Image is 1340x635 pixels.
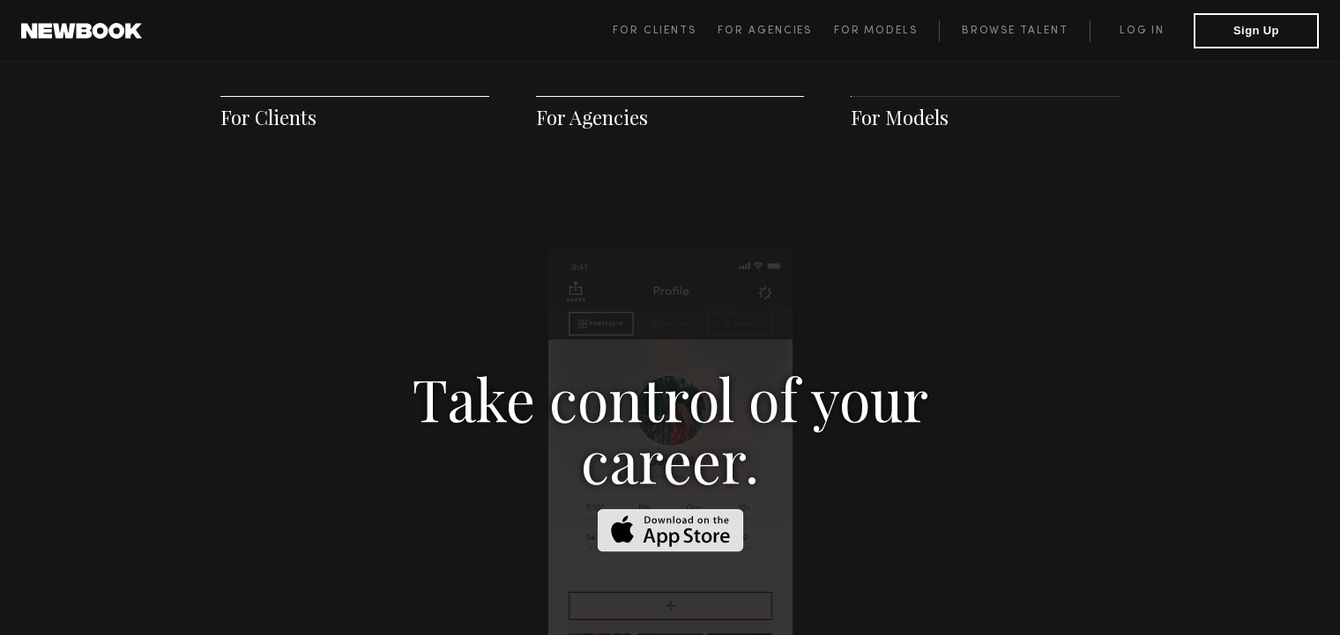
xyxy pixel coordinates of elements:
[834,26,918,36] span: For Models
[939,20,1090,41] a: Browse Talent
[597,509,743,552] img: Download on the App Store
[1090,20,1194,41] a: Log in
[613,20,718,41] a: For Clients
[1194,13,1319,48] button: Sign Up
[718,20,833,41] a: For Agencies
[366,367,974,491] h3: Take control of your career.
[718,26,812,36] span: For Agencies
[851,104,949,130] a: For Models
[536,104,648,130] a: For Agencies
[834,20,940,41] a: For Models
[613,26,696,36] span: For Clients
[220,104,316,130] a: For Clients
